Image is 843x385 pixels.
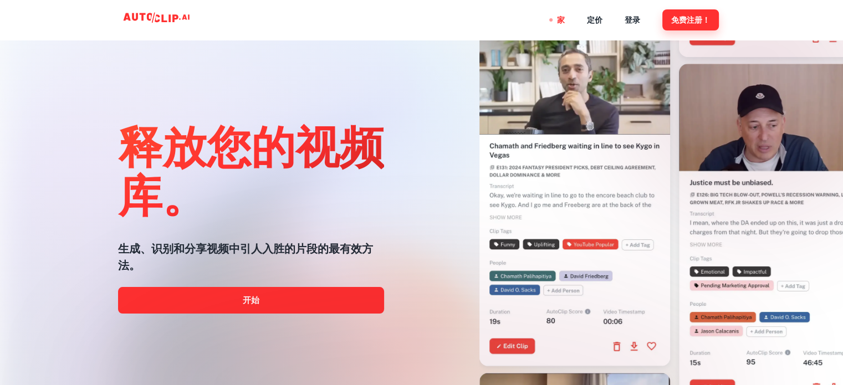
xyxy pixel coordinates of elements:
font: 生成、识别和分享视频中引人入胜的片段的最有效方法。 [118,242,373,272]
a: 开始 [118,287,384,314]
font: 释放您的视频库。 [118,119,384,220]
font: 家 [557,16,565,25]
font: 登录 [625,16,640,25]
font: 定价 [587,16,602,25]
button: 免费注册！ [662,9,719,30]
font: 免费注册！ [671,16,710,25]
